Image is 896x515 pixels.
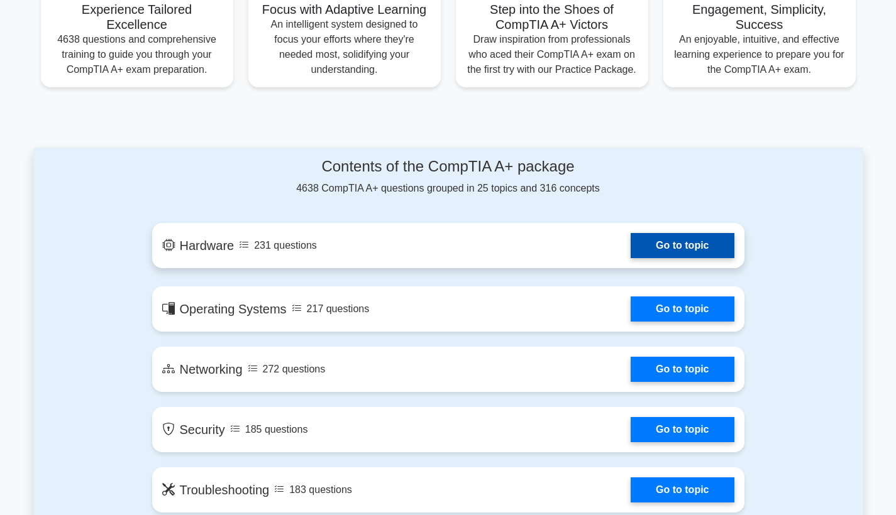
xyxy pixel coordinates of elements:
a: Go to topic [631,233,734,258]
h5: Step into the Shoes of CompTIA A+ Victors [466,2,638,32]
h5: Experience Tailored Excellence [51,2,223,32]
p: Draw inspiration from professionals who aced their CompTIA A+ exam on the first try with our Prac... [466,32,638,77]
p: An enjoyable, intuitive, and effective learning experience to prepare you for the CompTIA A+ exam. [673,32,846,77]
div: 4638 CompTIA A+ questions grouped in 25 topics and 316 concepts [152,158,744,196]
p: An intelligent system designed to focus your efforts where they're needed most, solidifying your ... [258,17,431,77]
h5: Focus with Adaptive Learning [258,2,431,17]
p: 4638 questions and comprehensive training to guide you through your CompTIA A+ exam preparation. [51,32,223,77]
a: Go to topic [631,477,734,502]
h4: Contents of the CompTIA A+ package [152,158,744,176]
a: Go to topic [631,357,734,382]
a: Go to topic [631,417,734,442]
h5: Engagement, Simplicity, Success [673,2,846,32]
a: Go to topic [631,296,734,322]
